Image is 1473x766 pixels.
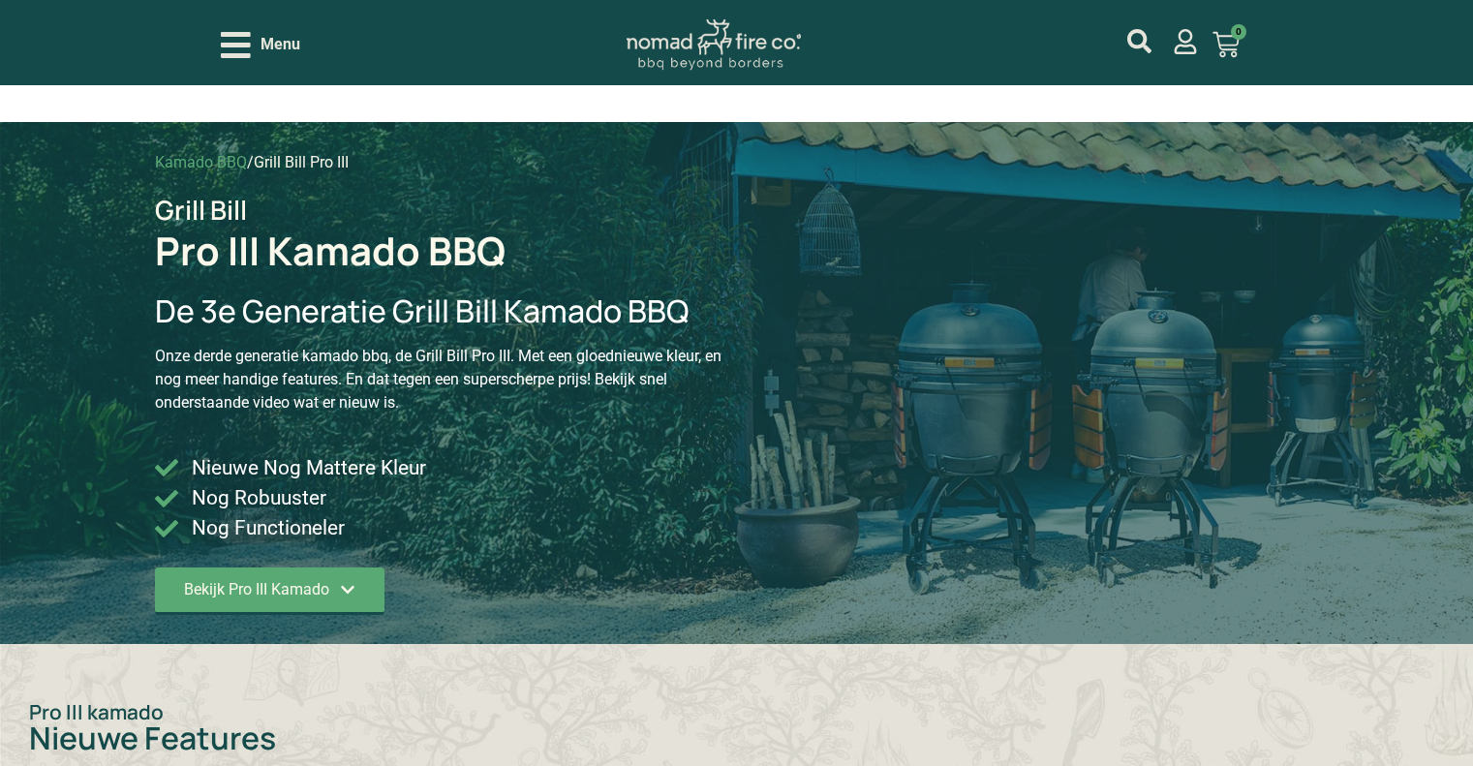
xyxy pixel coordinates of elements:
[155,345,736,414] p: Onze derde generatie kamado bbq, de Grill Bill Pro III. Met een gloednieuwe kleur, en nog meer ha...
[29,722,1444,753] h2: Nieuwe Features
[29,702,1444,722] p: Pro III kamado
[155,192,247,228] span: Grill Bill
[1173,29,1198,54] a: mijn account
[187,453,426,483] span: Nieuwe Nog Mattere Kleur
[1231,24,1246,40] span: 0
[1189,19,1263,70] a: 0
[221,28,300,62] div: Open/Close Menu
[187,483,326,513] span: Nog Robuuster
[184,582,329,597] span: Bekijk Pro III Kamado
[155,567,384,615] a: Bekijk Pro III Kamado
[261,33,300,56] span: Menu
[155,151,349,174] nav: breadcrumbs
[187,513,345,543] span: Nog Functioneler
[155,231,506,270] h1: Pro III Kamado BBQ
[155,292,736,329] h2: De 3e Generatie Grill Bill Kamado BBQ
[254,153,349,171] span: Grill Bill Pro III
[1127,29,1151,53] a: mijn account
[627,19,801,71] img: Nomad Logo
[247,153,254,171] span: /
[155,153,247,171] a: Kamado BBQ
